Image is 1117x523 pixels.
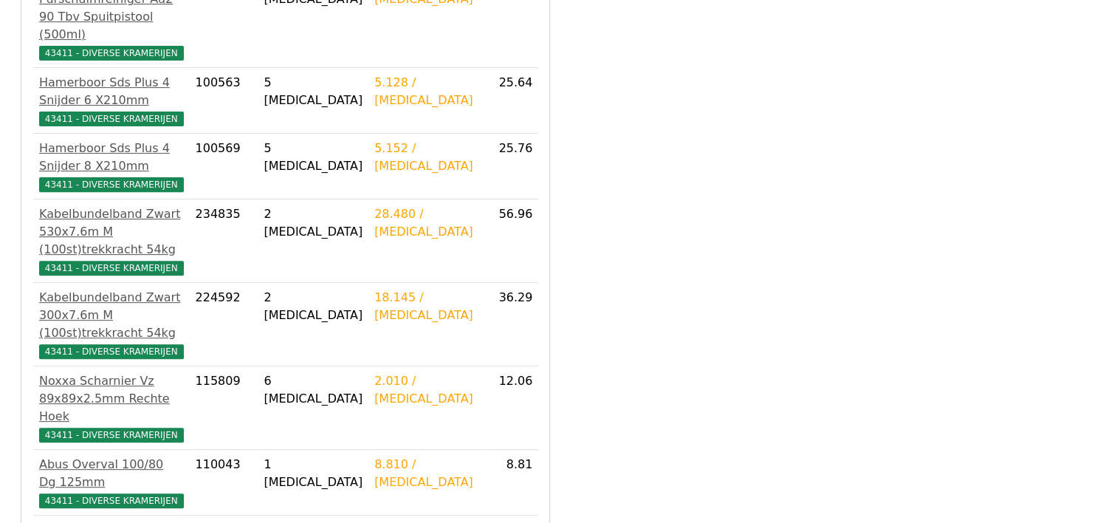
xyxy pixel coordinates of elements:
[479,283,539,366] td: 36.29
[39,456,184,491] div: Abus Overval 100/80 Dg 125mm
[479,450,539,516] td: 8.81
[264,140,362,175] div: 5 [MEDICAL_DATA]
[374,140,473,175] div: 5.152 / [MEDICAL_DATA]
[190,283,258,366] td: 224592
[264,372,362,408] div: 6 [MEDICAL_DATA]
[479,199,539,283] td: 56.96
[39,74,184,109] div: Hamerboor Sds Plus 4 Snijder 6 X210mm
[374,74,473,109] div: 5.128 / [MEDICAL_DATA]
[264,205,362,241] div: 2 [MEDICAL_DATA]
[39,74,184,127] a: Hamerboor Sds Plus 4 Snijder 6 X210mm43411 - DIVERSE KRAMERIJEN
[374,372,473,408] div: 2.010 / [MEDICAL_DATA]
[190,199,258,283] td: 234835
[190,68,258,134] td: 100563
[39,261,184,276] span: 43411 - DIVERSE KRAMERIJEN
[39,140,184,193] a: Hamerboor Sds Plus 4 Snijder 8 X210mm43411 - DIVERSE KRAMERIJEN
[39,177,184,192] span: 43411 - DIVERSE KRAMERIJEN
[479,134,539,199] td: 25.76
[39,140,184,175] div: Hamerboor Sds Plus 4 Snijder 8 X210mm
[190,134,258,199] td: 100569
[39,289,184,360] a: Kabelbundelband Zwart 300x7.6m M (100st)trekkracht 54kg43411 - DIVERSE KRAMERIJEN
[39,205,184,259] div: Kabelbundelband Zwart 530x7.6m M (100st)trekkracht 54kg
[479,68,539,134] td: 25.64
[374,289,473,324] div: 18.145 / [MEDICAL_DATA]
[264,456,362,491] div: 1 [MEDICAL_DATA]
[39,428,184,442] span: 43411 - DIVERSE KRAMERIJEN
[479,366,539,450] td: 12.06
[39,372,184,425] div: Noxxa Scharnier Vz 89x89x2.5mm Rechte Hoek
[374,456,473,491] div: 8.810 / [MEDICAL_DATA]
[39,112,184,126] span: 43411 - DIVERSE KRAMERIJEN
[39,289,184,342] div: Kabelbundelband Zwart 300x7.6m M (100st)trekkracht 54kg
[39,205,184,276] a: Kabelbundelband Zwart 530x7.6m M (100st)trekkracht 54kg43411 - DIVERSE KRAMERIJEN
[39,456,184,509] a: Abus Overval 100/80 Dg 125mm43411 - DIVERSE KRAMERIJEN
[39,344,184,359] span: 43411 - DIVERSE KRAMERIJEN
[39,493,184,508] span: 43411 - DIVERSE KRAMERIJEN
[264,74,362,109] div: 5 [MEDICAL_DATA]
[374,205,473,241] div: 28.480 / [MEDICAL_DATA]
[39,46,184,61] span: 43411 - DIVERSE KRAMERIJEN
[190,366,258,450] td: 115809
[39,372,184,443] a: Noxxa Scharnier Vz 89x89x2.5mm Rechte Hoek43411 - DIVERSE KRAMERIJEN
[264,289,362,324] div: 2 [MEDICAL_DATA]
[190,450,258,516] td: 110043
